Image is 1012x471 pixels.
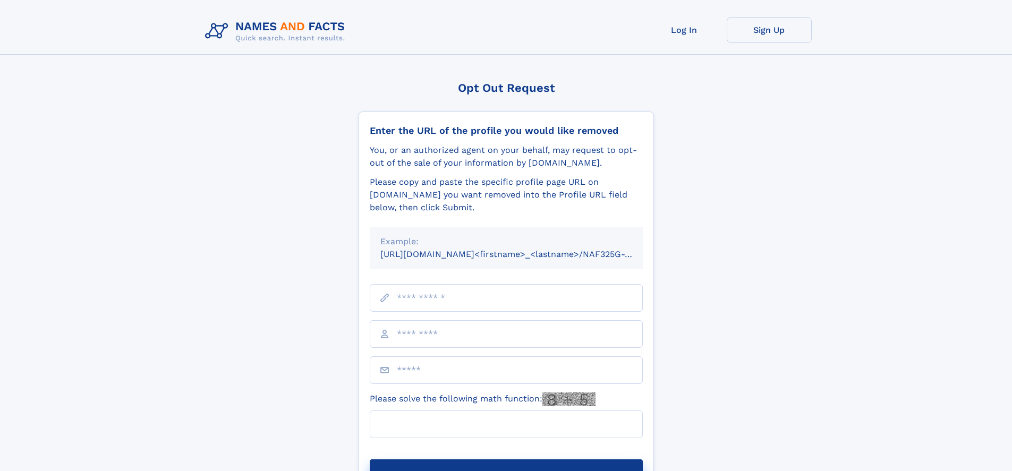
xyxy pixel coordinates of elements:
[201,17,354,46] img: Logo Names and Facts
[359,81,654,95] div: Opt Out Request
[380,249,663,259] small: [URL][DOMAIN_NAME]<firstname>_<lastname>/NAF325G-xxxxxxxx
[370,392,596,406] label: Please solve the following math function:
[642,17,727,43] a: Log In
[370,144,643,169] div: You, or an authorized agent on your behalf, may request to opt-out of the sale of your informatio...
[370,176,643,214] div: Please copy and paste the specific profile page URL on [DOMAIN_NAME] you want removed into the Pr...
[370,125,643,136] div: Enter the URL of the profile you would like removed
[380,235,632,248] div: Example:
[727,17,812,43] a: Sign Up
